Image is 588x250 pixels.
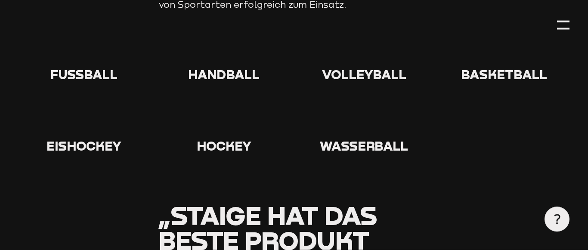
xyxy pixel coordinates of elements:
span: Handball [188,67,260,82]
span: Basketball [461,67,547,82]
span: Fußball [50,67,118,82]
span: Wasserball [320,138,408,154]
span: Eishockey [46,138,121,154]
span: Volleyball [322,67,406,82]
span: Hockey [197,138,251,154]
